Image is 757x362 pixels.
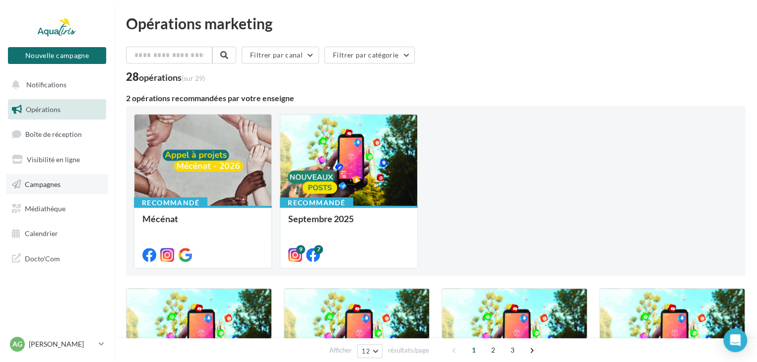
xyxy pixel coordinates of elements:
span: 1 [466,342,482,358]
a: Visibilité en ligne [6,149,108,170]
button: Filtrer par canal [242,47,319,63]
button: Notifications [6,74,104,95]
a: Boîte de réception [6,123,108,145]
span: (sur 29) [182,74,205,82]
div: 28 [126,71,205,82]
div: 2 opérations recommandées par votre enseigne [126,94,745,102]
span: 3 [505,342,520,358]
p: [PERSON_NAME] [29,339,95,349]
a: Médiathèque [6,198,108,219]
span: 2 [485,342,501,358]
span: Opérations [26,105,61,114]
span: AG [12,339,22,349]
span: Afficher [329,346,352,355]
span: Boîte de réception [25,130,82,138]
div: Recommandé [134,197,207,208]
span: Notifications [26,80,66,89]
div: Septembre 2025 [288,214,409,234]
div: Recommandé [280,197,353,208]
span: résultats/page [388,346,429,355]
a: Opérations [6,99,108,120]
div: opérations [139,73,205,82]
a: AG [PERSON_NAME] [8,335,106,354]
div: Mécénat [142,214,263,234]
div: Opérations marketing [126,16,745,31]
a: Calendrier [6,223,108,244]
button: 12 [357,344,382,358]
a: Campagnes [6,174,108,195]
span: Médiathèque [25,204,65,213]
div: Open Intercom Messenger [723,328,747,352]
span: Calendrier [25,229,58,238]
div: 7 [314,245,323,254]
a: Docto'Com [6,248,108,269]
span: 12 [362,347,370,355]
span: Campagnes [25,180,61,188]
button: Filtrer par catégorie [324,47,415,63]
span: Docto'Com [25,252,60,265]
div: 9 [296,245,305,254]
span: Visibilité en ligne [27,155,80,164]
button: Nouvelle campagne [8,47,106,64]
